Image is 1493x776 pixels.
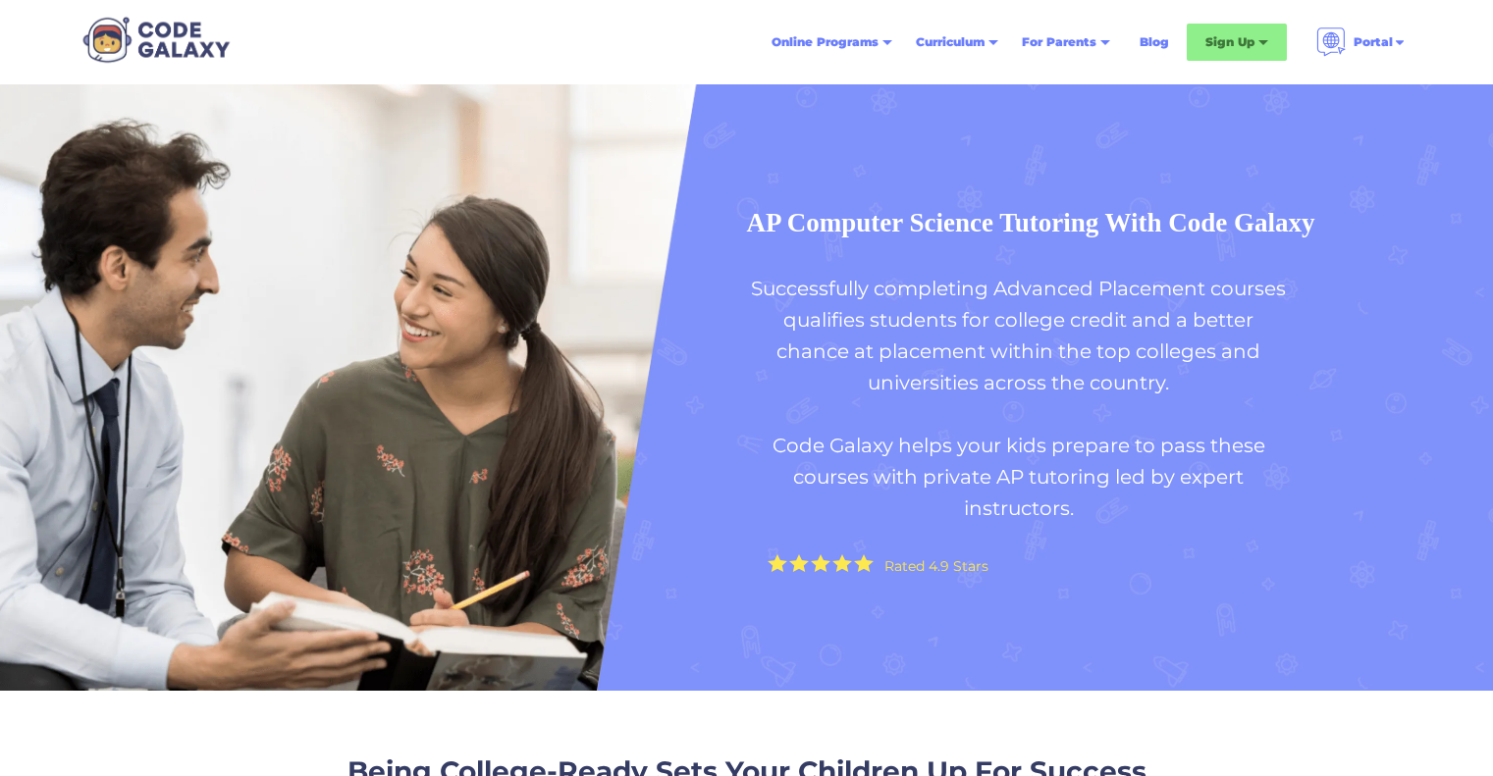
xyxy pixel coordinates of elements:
div: Portal [1354,32,1393,52]
p: Successfully completing Advanced Placement courses qualifies students for college credit and a be... [747,273,1379,524]
a: Blog [1128,25,1181,60]
div: For Parents [1022,32,1096,52]
img: Yellow Star - the Code Galaxy [811,554,830,573]
img: Yellow Star - the Code Galaxy [768,554,787,573]
div: Rated 4.9 Stars [884,559,988,573]
div: Sign Up [1205,32,1254,52]
div: Online Programs [772,32,879,52]
img: Yellow Star - the Code Galaxy [832,554,852,573]
img: Yellow Star - the Code Galaxy [854,554,874,573]
img: Yellow Star - the Code Galaxy [789,554,809,573]
div: Curriculum [916,32,985,52]
h1: AP Computer Science Tutoring With Code Galaxy [747,203,1379,243]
